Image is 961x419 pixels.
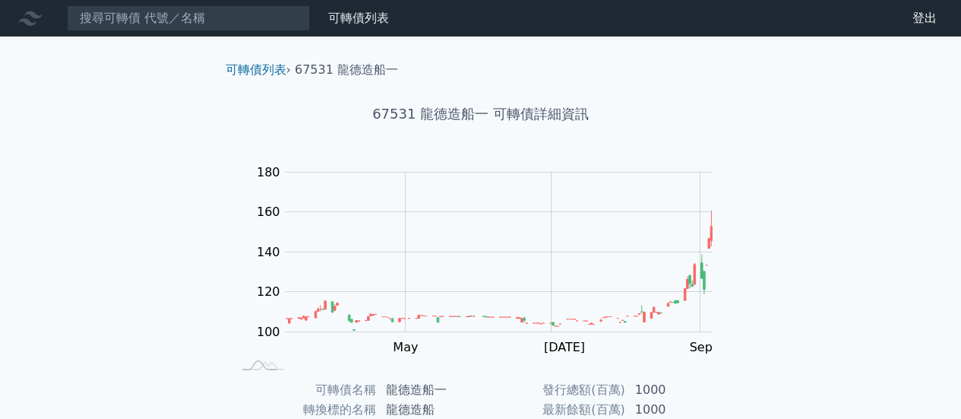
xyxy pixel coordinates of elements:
[295,61,398,79] li: 67531 龍德造船一
[900,6,949,30] a: 登出
[377,380,481,400] td: 龍德造船一
[257,205,280,219] tspan: 160
[690,340,713,354] tspan: Sep
[226,61,291,79] li: ›
[213,103,748,125] h1: 67531 龍德造船一 可轉債詳細資訊
[257,165,280,179] tspan: 180
[481,380,626,400] td: 發行總額(百萬)
[393,340,418,354] tspan: May
[248,165,735,354] g: Chart
[544,340,585,354] tspan: [DATE]
[257,325,280,339] tspan: 100
[67,5,310,31] input: 搜尋可轉債 代號／名稱
[257,245,280,259] tspan: 140
[226,62,286,77] a: 可轉債列表
[328,11,389,25] a: 可轉債列表
[232,380,377,400] td: 可轉債名稱
[626,380,730,400] td: 1000
[257,284,280,299] tspan: 120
